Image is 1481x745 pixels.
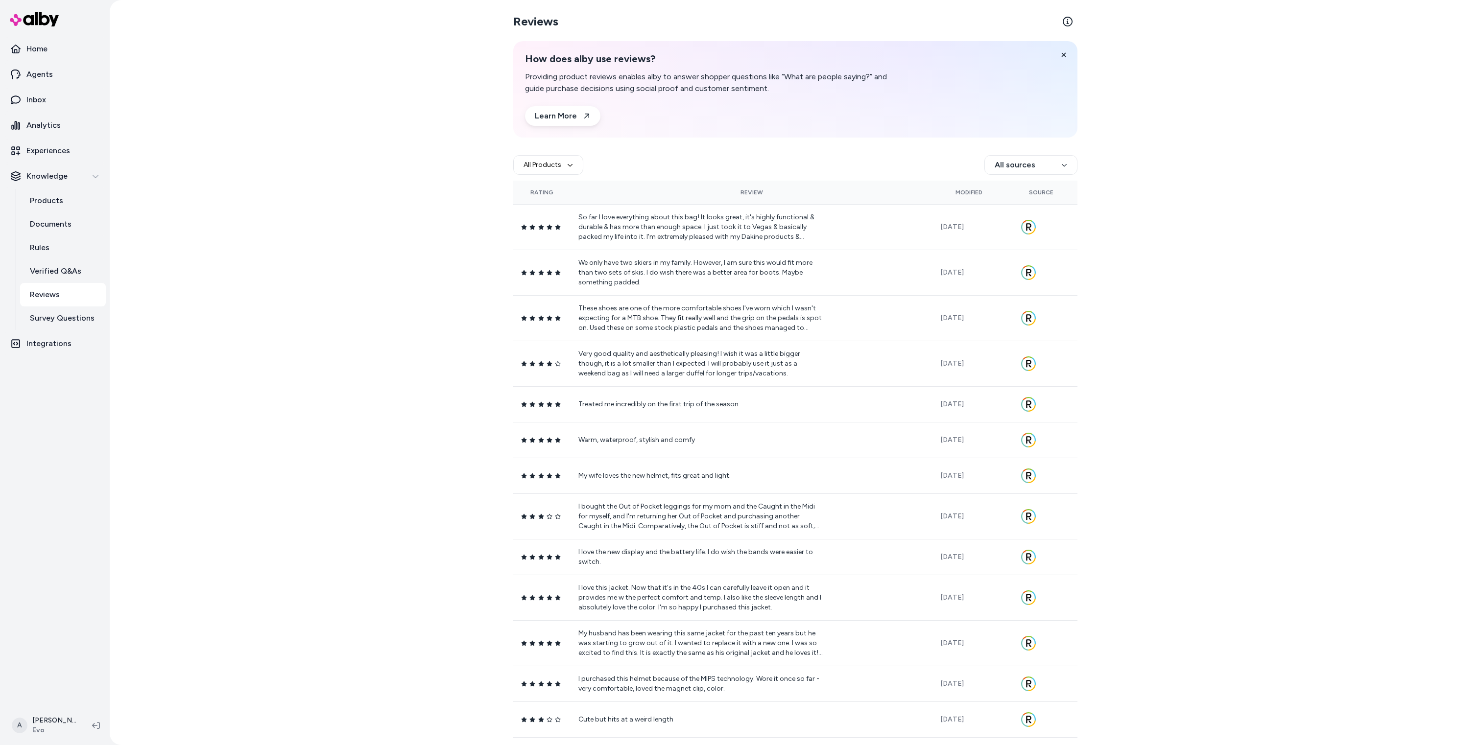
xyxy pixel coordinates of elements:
p: My wife loves the new helmet, fits great and light. [578,471,823,481]
p: These shoes are one of the more comfortable shoes I've worn which I wasn't expecting for a MTB sh... [578,303,823,333]
span: [DATE] [940,593,964,602]
span: [DATE] [940,639,964,647]
p: Cute but hits at a weird length [578,715,823,724]
p: Verified Q&As [30,265,81,277]
p: Treated me incredibly on the first trip of the season [578,399,823,409]
a: Analytics [4,114,106,137]
p: Products [30,195,63,207]
a: Inbox [4,88,106,112]
p: Survey Questions [30,312,95,324]
p: My husband has been wearing this same jacket for the past ten years but he was starting to grow o... [578,629,823,658]
a: Learn More [525,106,600,126]
span: [DATE] [940,223,964,231]
p: Warm, waterproof, stylish and comfy [578,435,823,445]
h2: Reviews [513,14,558,29]
h2: How does alby use reviews? [525,53,901,65]
p: Very good quality and aesthetically pleasing! I wish it was a little bigger though, it is a lot s... [578,349,823,378]
p: Analytics [26,119,61,131]
p: Inbox [26,94,46,106]
span: [DATE] [940,268,964,277]
span: All sources [995,159,1035,171]
a: Reviews [20,283,106,306]
span: [DATE] [940,359,964,368]
p: We only have two skiers in my family. However, I am sure this would fit more than two sets of ski... [578,258,823,287]
p: So far I love everything about this bag! It looks great, it's highly functional & durable & has m... [578,212,823,242]
span: [DATE] [940,715,964,723]
span: [DATE] [940,400,964,408]
p: Rules [30,242,49,254]
p: Experiences [26,145,70,157]
div: Modified [940,188,997,196]
span: [DATE] [940,471,964,480]
span: [DATE] [940,553,964,561]
a: Agents [4,63,106,86]
p: Reviews [30,289,60,301]
a: Survey Questions [20,306,106,330]
p: Documents [30,218,72,230]
button: A[PERSON_NAME]Evo [6,710,84,741]
a: Home [4,37,106,61]
p: I purchased this helmet because of the MIPS technology. Wore it once so far - very comfortable, l... [578,674,823,694]
a: Integrations [4,332,106,355]
p: I love this jacket. Now that it's in the 40s I can carefully leave it open and it provides me w t... [578,583,823,612]
a: Experiences [4,139,106,163]
p: Home [26,43,48,55]
p: Providing product reviews enables alby to answer shopper questions like “What are people saying?”... [525,71,901,94]
button: All sources [984,155,1077,175]
a: Rules [20,236,106,259]
span: [DATE] [940,679,964,688]
span: Evo [32,725,76,735]
div: Source [1013,188,1070,196]
button: Knowledge [4,164,106,188]
span: [DATE] [940,512,964,520]
p: Agents [26,69,53,80]
p: Knowledge [26,170,68,182]
a: Documents [20,212,106,236]
span: [DATE] [940,436,964,444]
div: Review [578,188,925,196]
button: All Products [513,155,583,175]
p: Integrations [26,338,72,349]
p: I love the new display and the battery life. I do wish the bands were easier to switch. [578,547,823,567]
a: Verified Q&As [20,259,106,283]
span: [DATE] [940,314,964,322]
p: [PERSON_NAME] [32,716,76,725]
img: alby Logo [10,12,59,26]
a: Products [20,189,106,212]
span: A [12,718,27,733]
div: Rating [521,188,563,196]
p: I bought the Out of Pocket leggings for my mom and the Caught in the Midi for myself, and I'm ret... [578,502,823,531]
